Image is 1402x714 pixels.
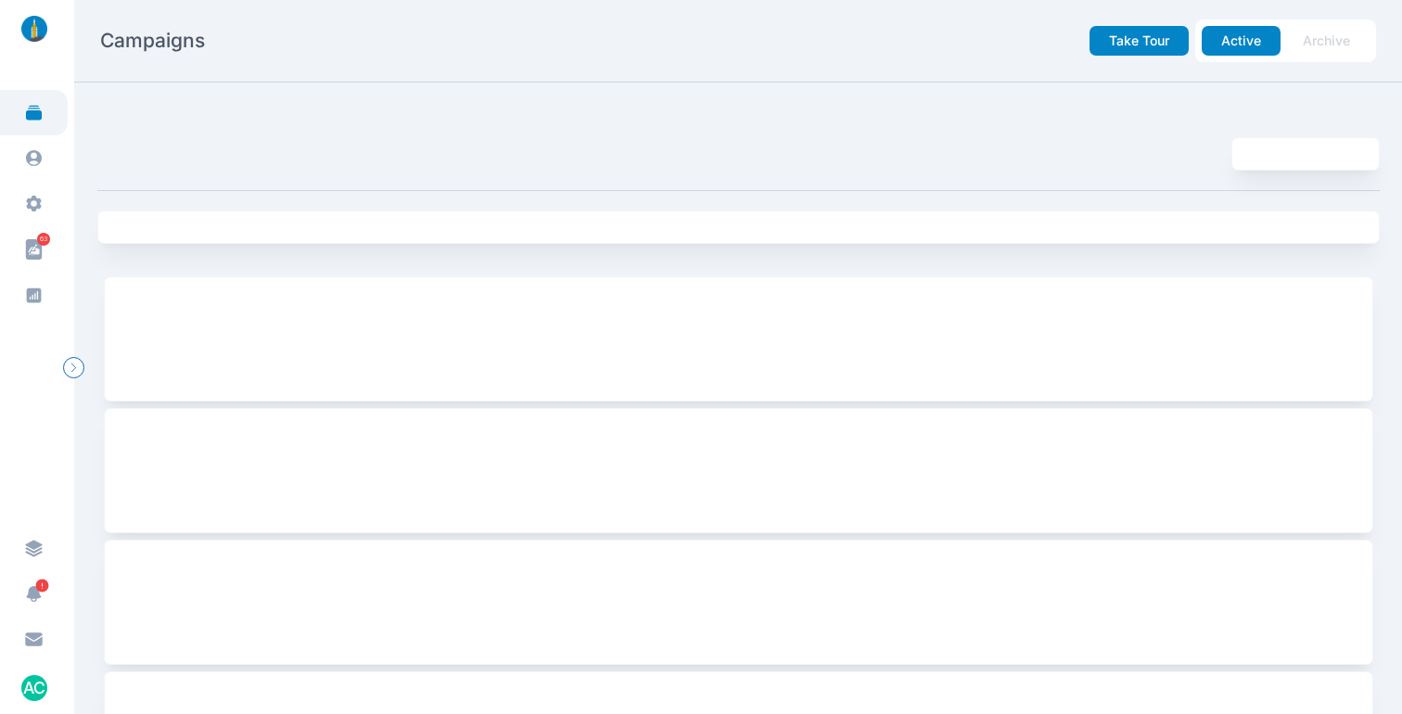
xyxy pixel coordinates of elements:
[15,16,54,42] img: linklaunch_small.2ae18699.png
[100,28,205,54] h2: Campaigns
[1202,26,1281,56] button: Active
[37,233,50,246] span: 63
[1283,26,1370,56] button: Archive
[1090,26,1189,56] button: Take Tour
